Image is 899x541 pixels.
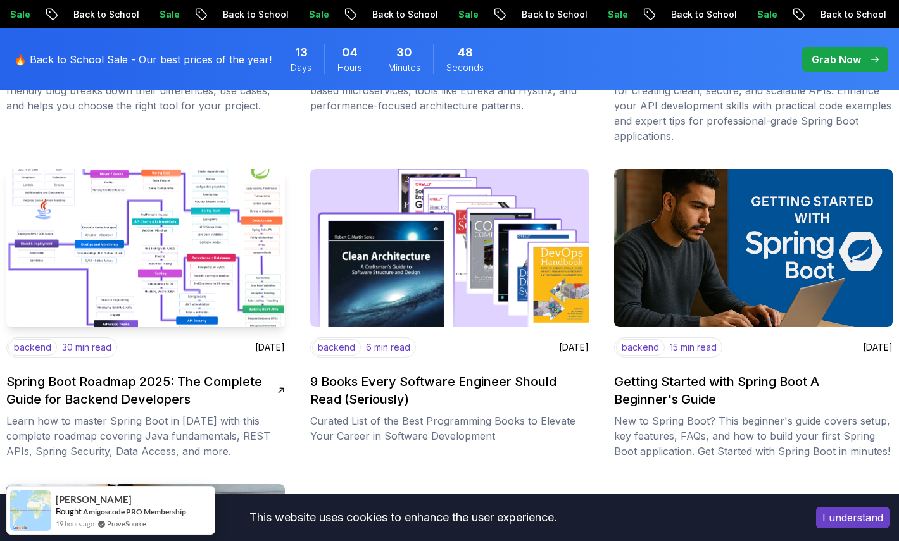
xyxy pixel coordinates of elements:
p: Back to School [648,8,734,21]
p: Confused about Java vs JavaScript? This beginner-friendly blog breaks down their differences, use... [6,68,285,113]
p: Learn how to master Spring Boot in [DATE] with this complete roadmap covering Java fundamentals, ... [6,413,285,459]
p: New to Spring Boot? This beginner's guide covers setup, key features, FAQs, and how to build your... [614,413,893,459]
p: Back to School [499,8,585,21]
span: Seconds [446,61,484,74]
img: provesource social proof notification image [10,490,51,531]
button: Accept cookies [816,507,890,528]
p: [DATE] [255,341,285,354]
div: This website uses cookies to enhance the user experience. [9,504,797,532]
p: [DATE] [863,341,893,354]
span: 19 hours ago [56,518,94,529]
span: 4 Hours [342,44,358,61]
p: Back to School [51,8,137,21]
p: Grab Now [812,52,861,67]
span: Bought [56,506,82,516]
p: Sale [286,8,327,21]
a: imagebackend15 min read[DATE]Getting Started with Spring Boot A Beginner's GuideNew to Spring Boo... [614,169,893,459]
p: backend [312,339,361,356]
span: 30 Minutes [396,44,412,61]
p: backend [8,339,57,356]
p: Explore the top 10 Spring Boot REST API best practices for creating clean, secure, and scalable A... [614,68,893,144]
span: [PERSON_NAME] [56,494,132,505]
span: 13 Days [295,44,308,61]
p: 15 min read [670,341,717,354]
span: 48 Seconds [458,44,473,61]
p: [DATE] [559,341,589,354]
p: 30 min read [62,341,111,354]
a: ProveSource [107,518,146,529]
span: Days [291,61,311,74]
a: imagebackend6 min read[DATE]9 Books Every Software Engineer Should Read (Seriously)Curated List o... [310,169,589,459]
h2: Getting Started with Spring Boot A Beginner's Guide [614,373,885,408]
a: imagebackend30 min read[DATE]Spring Boot Roadmap 2025: The Complete Guide for Backend DevelopersL... [6,169,285,459]
img: image [310,169,589,327]
span: Minutes [388,61,420,74]
span: Hours [337,61,362,74]
h2: Spring Boot Roadmap 2025: The Complete Guide for Backend Developers [6,373,277,408]
img: image [614,169,893,327]
p: Sale [436,8,476,21]
p: Discover how Netflix scales its backend using Java-based microservices, tools like Eureka and Hys... [310,68,589,113]
p: Back to School [798,8,884,21]
p: Sale [137,8,177,21]
a: Amigoscode PRO Membership [83,507,186,516]
p: Sale [585,8,626,21]
h2: 9 Books Every Software Engineer Should Read (Seriously) [310,373,581,408]
p: Curated List of the Best Programming Books to Elevate Your Career in Software Development [310,413,589,444]
p: 🔥 Back to School Sale - Our best prices of the year! [14,52,272,67]
p: Sale [734,8,775,21]
p: backend [616,339,665,356]
p: Back to School [349,8,436,21]
p: 6 min read [366,341,410,354]
p: Back to School [200,8,286,21]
